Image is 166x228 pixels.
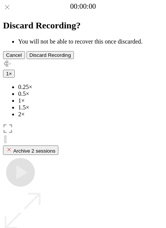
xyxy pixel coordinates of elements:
li: 2× [18,111,163,118]
span: 1 [6,71,9,77]
div: Archive 2 sessions [6,147,55,154]
a: 00:00:00 [70,2,96,11]
button: Discard Recording [27,51,74,59]
li: 0.25× [18,84,163,91]
button: Archive 2 sessions [3,145,58,155]
li: You will not be able to recover this once discarded. [18,38,163,45]
button: 1× [3,70,15,78]
li: 1.5× [18,104,163,111]
h2: Discard Recording? [3,20,163,31]
li: 0.5× [18,91,163,97]
button: Cancel [3,51,25,59]
li: 1× [18,97,163,104]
